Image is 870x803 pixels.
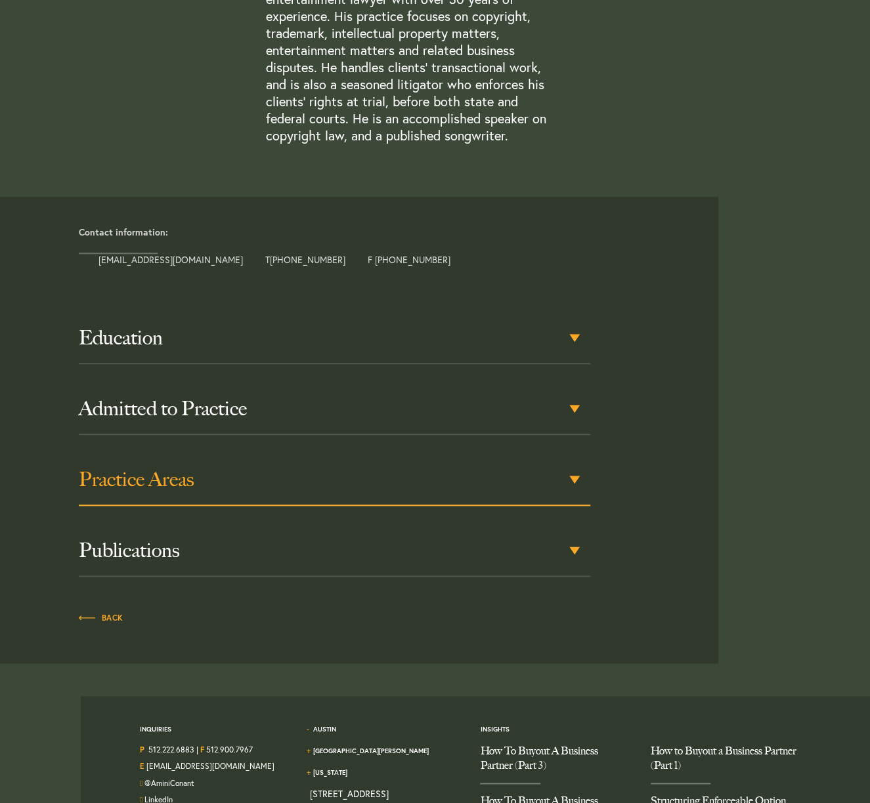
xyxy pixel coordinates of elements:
span: Inquiries [140,725,171,744]
a: 512.900.7967 [206,745,253,754]
a: [PHONE_NUMBER] [270,253,345,266]
strong: Contact information: [79,226,168,238]
a: Insights [480,725,509,733]
strong: E [140,761,144,771]
strong: P [140,745,144,754]
h3: Publications [79,539,590,562]
strong: F [200,745,204,754]
h3: Admitted to Practice [79,397,590,421]
span: | [196,744,198,758]
a: Austin [313,725,336,733]
a: Email Us [146,761,274,771]
span: F [PHONE_NUMBER] [368,255,450,264]
a: [US_STATE] [313,768,347,777]
a: How to Buyout a Business Partner (Part 1) [651,744,801,783]
h3: Practice Areas [79,468,590,491]
a: [EMAIL_ADDRESS][DOMAIN_NAME] [98,253,243,266]
a: How To Buyout A Business Partner (Part 3) [480,744,630,783]
span: T [265,255,345,264]
h3: Education [79,326,590,350]
span: Back [79,614,123,622]
a: Call us at 5122226883 [148,745,194,754]
a: Back [79,609,123,624]
a: Follow us on Twitter [144,778,194,788]
a: [GEOGRAPHIC_DATA][PERSON_NAME] [313,747,429,755]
